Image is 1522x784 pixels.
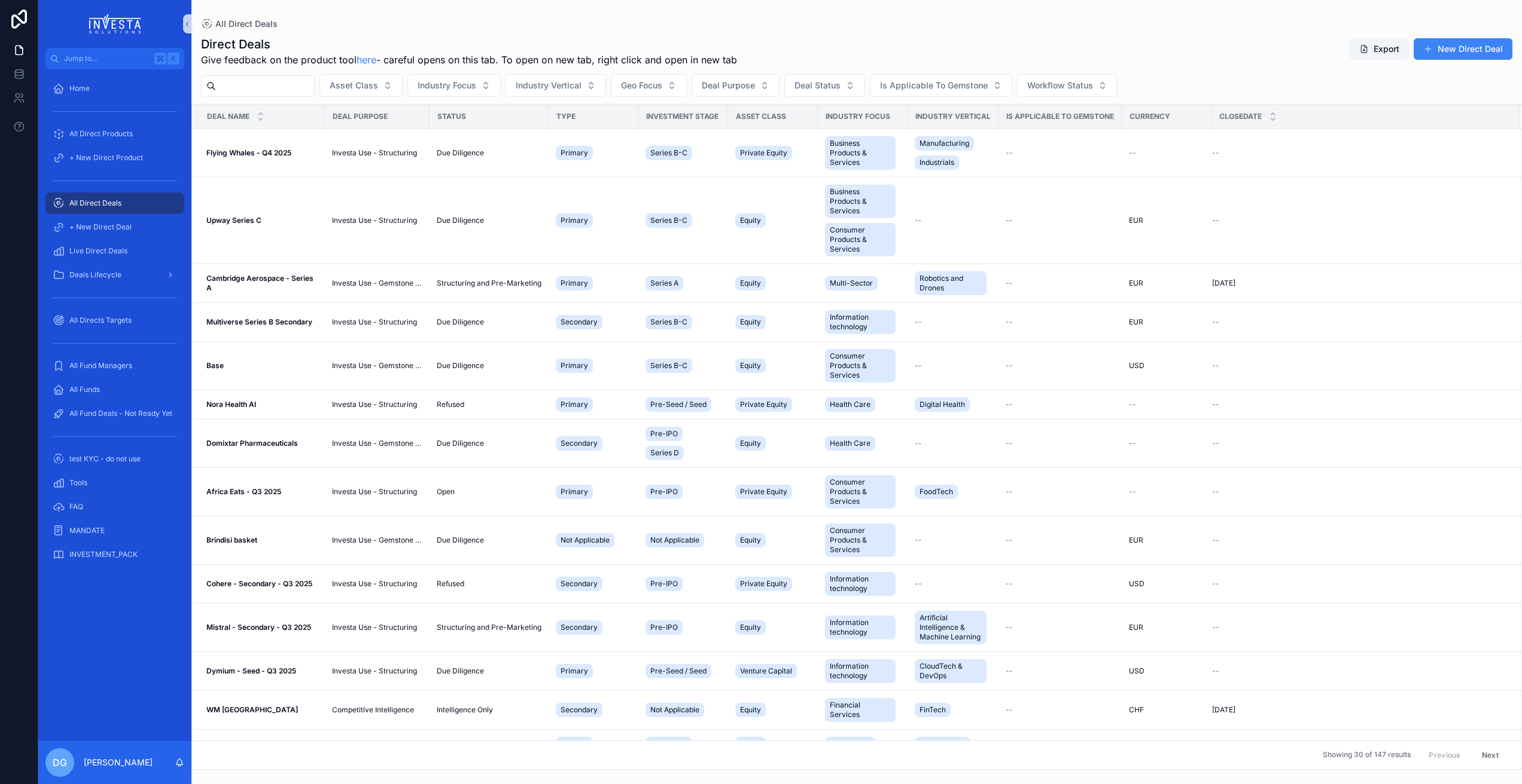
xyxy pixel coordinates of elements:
[920,487,953,497] span: FoodTech
[830,574,891,593] span: Information technology
[45,448,184,470] a: test KYC - do not use
[1017,74,1118,97] button: Select Button
[740,487,787,497] span: Private Equity
[830,618,891,637] span: Information technology
[740,623,761,632] span: Equity
[437,361,541,370] a: Due Diligence
[740,361,761,370] span: Equity
[646,356,721,375] a: Series B-C
[1006,216,1013,225] span: --
[437,623,541,632] a: Structuring and Pre-Marketing
[169,54,178,63] span: K
[206,274,318,293] a: Cambridge Aerospace - Series A
[611,74,687,97] button: Select Button
[437,400,464,409] span: Refused
[830,139,891,167] span: Business Products & Services
[437,579,541,589] a: Refused
[1212,579,1219,589] span: --
[1129,317,1143,327] span: EUR
[556,211,631,230] a: Primary
[1129,439,1204,448] a: --
[646,274,721,293] a: Series A
[1212,317,1219,327] span: --
[45,240,184,262] a: Live Direct Deals
[621,79,662,91] span: Geo Focus
[1129,487,1136,497] span: --
[735,274,811,293] a: Equity
[825,308,900,336] a: Information technology
[825,347,900,385] a: Consumer Products & Services
[561,400,588,409] span: Primary
[45,123,184,145] a: All Direct Products
[556,395,631,414] a: Primary
[1414,38,1512,60] a: New Direct Deal
[45,379,184,400] a: All Funds
[915,395,991,414] a: Digital Health
[1350,38,1409,60] button: Export
[1212,216,1219,225] span: --
[332,400,422,409] a: Investa Use - Structuring
[1129,317,1204,327] a: EUR
[1006,278,1013,288] span: --
[740,439,761,448] span: Equity
[437,317,541,327] a: Due Diligence
[69,222,132,232] span: + New Direct Deal
[1212,487,1219,497] span: --
[646,211,721,230] a: Series B-C
[1129,487,1204,497] a: --
[1006,623,1115,632] a: --
[437,216,484,225] span: Due Diligence
[1006,535,1013,545] span: --
[650,361,687,370] span: Series B-C
[830,477,891,506] span: Consumer Products & Services
[206,579,318,589] a: Cohere - Secondary - Q3 2025
[69,478,87,488] span: Tools
[740,278,761,288] span: Equity
[407,74,501,97] button: Select Button
[206,535,257,544] strong: Brindisi basket
[1006,400,1115,409] a: --
[1006,579,1013,589] span: --
[437,535,484,545] span: Due Diligence
[915,317,991,327] a: --
[45,403,184,424] a: All Fund Deals - Not Ready Yet
[735,482,811,501] a: Private Equity
[1006,216,1115,225] a: --
[870,74,1012,97] button: Select Button
[735,395,811,414] a: Private Equity
[206,439,318,448] a: Domixtar Pharmaceuticals
[215,18,278,30] span: All Direct Deals
[206,487,318,497] a: Africa Eats - Q3 2025
[69,153,143,163] span: + New Direct Product
[556,482,631,501] a: Primary
[45,48,184,69] button: Jump to...K
[915,579,991,589] a: --
[69,316,132,325] span: All Directs Targets
[650,487,678,497] span: Pre-IPO
[650,579,678,589] span: Pre-IPO
[915,361,922,370] span: --
[69,198,121,208] span: All Direct Deals
[561,278,588,288] span: Primary
[45,216,184,238] a: + New Direct Deal
[650,148,687,158] span: Series B-C
[1006,317,1115,327] a: --
[1129,439,1136,448] span: --
[915,439,922,448] span: --
[332,439,422,448] span: Investa Use - Gemstone Only
[915,535,922,545] span: --
[206,361,318,370] a: Base
[437,400,541,409] a: Refused
[830,400,870,409] span: Health Care
[825,473,900,511] a: Consumer Products & Services
[319,74,403,97] button: Select Button
[418,79,476,91] span: Industry Focus
[830,187,891,216] span: Business Products & Services
[45,147,184,169] a: + New Direct Product
[69,270,121,280] span: Deals Lifecycle
[1212,361,1506,370] a: --
[646,482,721,501] a: Pre-IPO
[650,623,678,632] span: Pre-IPO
